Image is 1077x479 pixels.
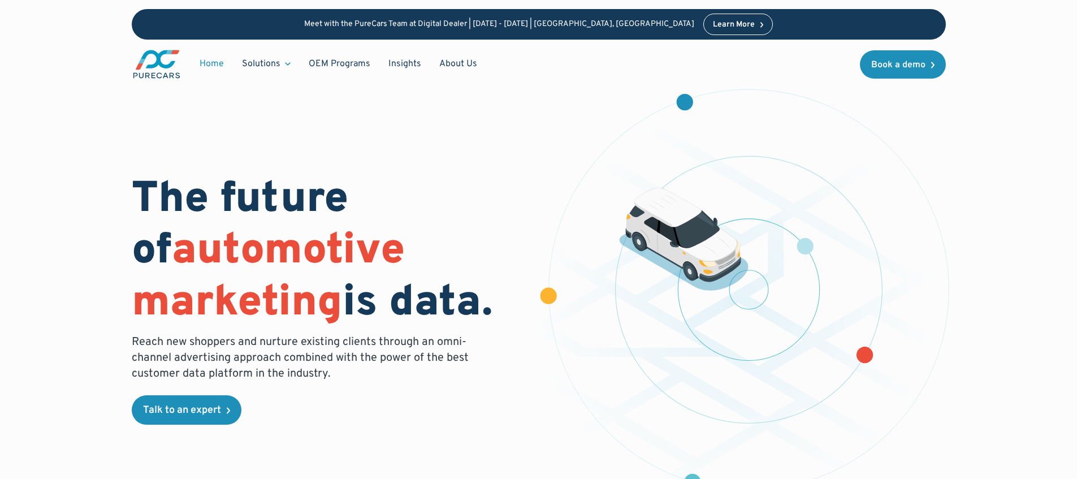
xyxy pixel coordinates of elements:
[300,53,379,75] a: OEM Programs
[619,188,749,291] img: illustration of a vehicle
[132,334,475,382] p: Reach new shoppers and nurture existing clients through an omni-channel advertising approach comb...
[379,53,430,75] a: Insights
[233,53,300,75] div: Solutions
[132,49,181,80] img: purecars logo
[713,21,755,29] div: Learn More
[132,49,181,80] a: main
[242,58,280,70] div: Solutions
[132,175,525,330] h1: The future of is data.
[304,20,694,29] p: Meet with the PureCars Team at Digital Dealer | [DATE] - [DATE] | [GEOGRAPHIC_DATA], [GEOGRAPHIC_...
[703,14,773,35] a: Learn More
[430,53,486,75] a: About Us
[871,61,925,70] div: Book a demo
[143,405,221,416] div: Talk to an expert
[191,53,233,75] a: Home
[132,395,241,425] a: Talk to an expert
[132,225,405,330] span: automotive marketing
[860,50,946,79] a: Book a demo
